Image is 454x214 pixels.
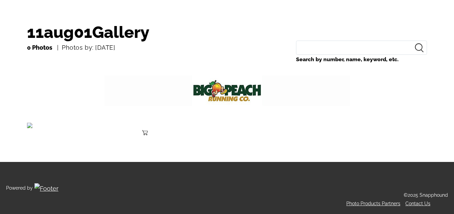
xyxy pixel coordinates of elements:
[404,191,448,199] p: ©2025 Snapphound
[346,201,400,206] a: Photo Products Partners
[27,24,427,41] h1: 11aug01Gallery
[405,201,430,206] a: Contact Us
[6,184,33,192] p: Powered by
[296,55,427,64] label: Search by number, name, keyword, etc.
[30,117,47,128] p: $0.00
[104,75,350,106] img: 172%2F11aug01%2Fgallery%2Fundefined%2Fmobile.jpg
[57,42,115,53] p: Photos by: [DATE]
[27,42,52,53] p: 0 Photos
[34,183,58,194] img: Footer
